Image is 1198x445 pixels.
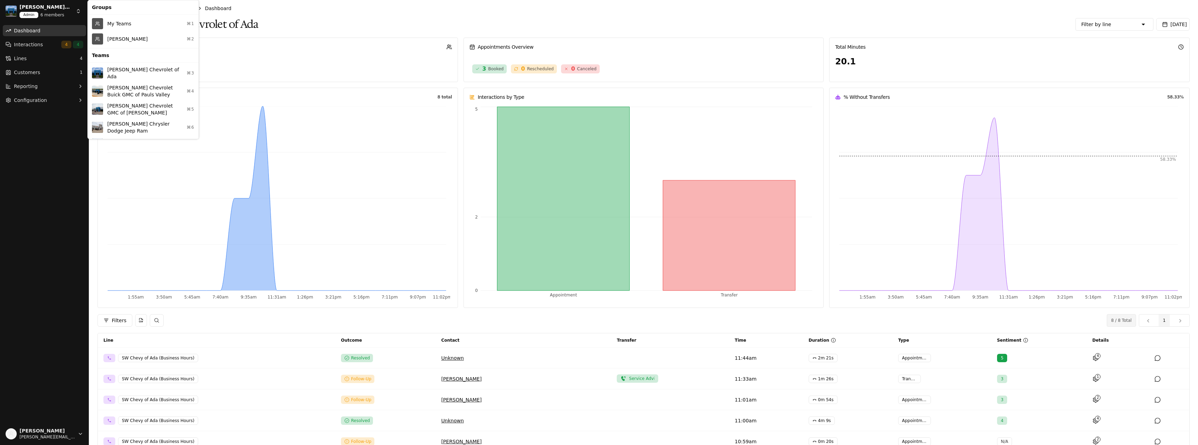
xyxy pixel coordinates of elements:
[89,31,197,47] div: [PERSON_NAME]
[187,125,194,130] span: ⌘6
[187,88,194,94] span: ⌘4
[187,36,194,42] span: ⌘2
[89,136,197,152] div: [PERSON_NAME] of Ada
[89,64,197,82] div: [PERSON_NAME] Chevrolet of Ada
[89,118,197,136] div: [PERSON_NAME] Chrysler Dodge Jeep Ram
[89,2,197,13] div: Groups
[89,100,197,118] div: [PERSON_NAME] Chevrolet GMC of [PERSON_NAME]
[89,16,197,31] div: My Teams
[187,106,194,112] span: ⌘5
[187,21,194,26] span: ⌘1
[89,50,197,61] div: Teams
[187,70,194,76] span: ⌘3
[89,82,197,100] div: [PERSON_NAME] Chevrolet Buick GMC of Pauls Valley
